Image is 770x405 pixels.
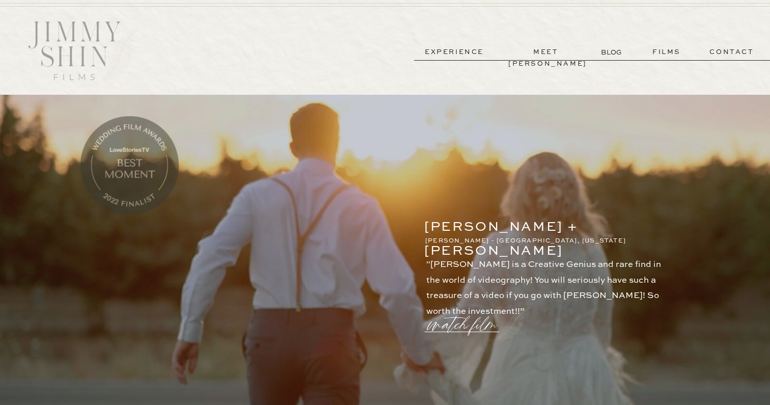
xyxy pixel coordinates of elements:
a: watch film [429,299,502,338]
a: BLOG [601,47,624,58]
p: "[PERSON_NAME] is a Creative Genius and rare find in the world of videography! You will seriously... [426,257,671,307]
a: contact [695,46,768,58]
a: films [642,46,692,58]
a: experience [417,46,492,58]
p: [PERSON_NAME] + [PERSON_NAME] [424,215,638,229]
p: [PERSON_NAME] - [GEOGRAPHIC_DATA], [US_STATE] [425,236,639,245]
a: meet [PERSON_NAME] [508,46,584,58]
